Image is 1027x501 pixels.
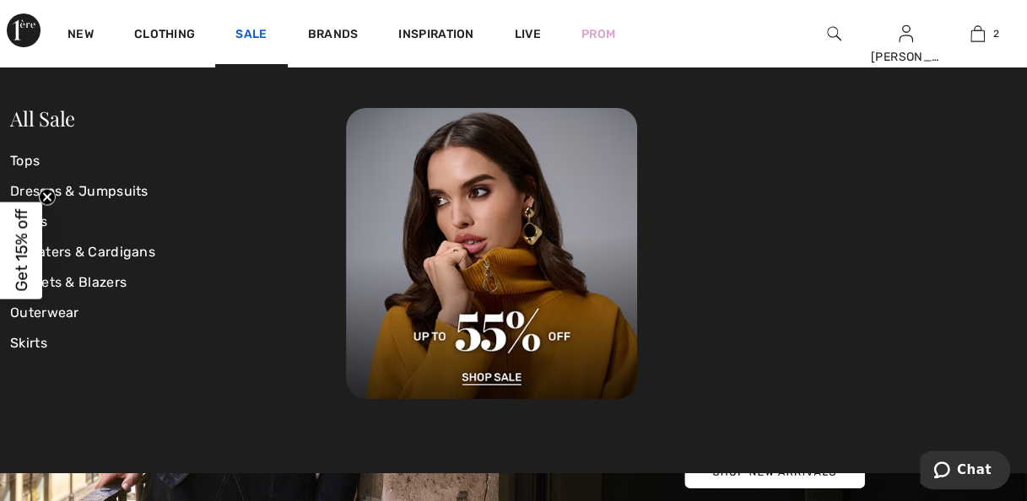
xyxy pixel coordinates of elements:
a: Pants [10,207,346,237]
a: Brands [308,27,359,45]
a: Outerwear [10,298,346,328]
a: Sweaters & Cardigans [10,237,346,267]
span: Inspiration [398,27,473,45]
div: [PERSON_NAME] [871,48,941,66]
a: Prom [581,25,615,43]
a: Clothing [134,27,195,45]
a: New [68,27,94,45]
a: Jackets & Blazers [10,267,346,298]
span: Get 15% off [12,209,31,292]
img: My Info [899,24,913,44]
a: 2 [943,24,1013,44]
img: search the website [827,24,841,44]
a: Sale [235,27,267,45]
a: Tops [10,146,346,176]
span: 2 [993,26,999,41]
img: 1ère Avenue [7,13,41,47]
a: Sign In [899,25,913,41]
a: Live [515,25,541,43]
img: My Bag [970,24,985,44]
img: 250825113019_d881a28ff8cb6.jpg [346,108,637,399]
iframe: Opens a widget where you can chat to one of our agents [920,450,1010,493]
button: Close teaser [39,189,56,206]
a: All Sale [10,105,75,132]
a: Dresses & Jumpsuits [10,176,346,207]
a: Skirts [10,328,346,358]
